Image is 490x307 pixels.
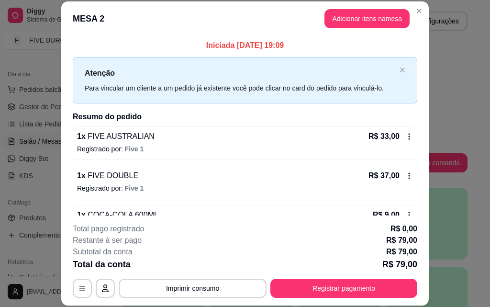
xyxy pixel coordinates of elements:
p: Registrado por: [77,183,413,193]
p: Total pago registrado [73,223,144,235]
p: Subtotal da conta [73,246,133,258]
p: R$ 37,00 [368,170,400,182]
button: Registrar pagamento [270,279,417,298]
span: FIVE AUSTRALIAN [86,132,155,140]
span: FIVE DOUBLE [86,171,138,180]
p: 1 x [77,209,158,221]
p: R$ 33,00 [368,131,400,142]
div: Para vincular um cliente a um pedido já existente você pode clicar no card do pedido para vinculá... [85,83,396,93]
span: COCA-COLA 600ML [86,211,158,219]
span: Five 1 [125,145,144,153]
p: 1 x [77,131,155,142]
p: R$ 0,00 [390,223,417,235]
button: Adicionar itens namesa [324,9,410,28]
p: Restante à ser pago [73,235,142,246]
h2: Resumo do pedido [73,111,417,123]
p: Iniciada [DATE] 19:09 [73,40,417,51]
p: Registrado por: [77,144,413,154]
span: Five 1 [125,184,144,192]
p: R$ 79,00 [382,258,417,271]
button: Imprimir consumo [119,279,267,298]
button: Close [412,3,427,19]
p: 1 x [77,170,138,182]
p: Atenção [85,67,396,79]
button: close [400,67,405,73]
p: R$ 79,00 [386,235,417,246]
p: Total da conta [73,258,131,271]
header: MESA 2 [61,1,429,36]
p: R$ 79,00 [386,246,417,258]
p: R$ 9,00 [373,209,400,221]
